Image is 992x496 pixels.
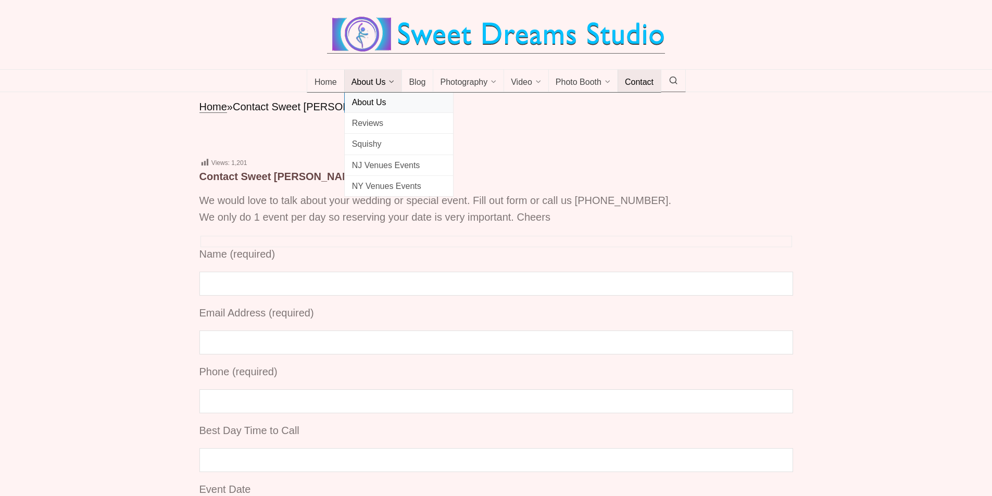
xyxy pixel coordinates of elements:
span: Photography [440,78,487,88]
img: Best Wedding Event Photography Photo Booth Videography NJ NY [327,16,665,53]
a: NJ Venues Events [344,155,453,176]
a: Photo Booth [548,70,618,93]
a: About Us [344,92,453,113]
span: About Us [352,95,446,109]
p: Best Day Time to Call [199,424,793,438]
span: Blog [409,78,425,88]
span: Squishy [352,137,446,151]
a: Squishy [344,134,453,155]
span: Reviews [352,116,446,130]
span: Photo Booth [556,78,601,88]
a: Video [504,70,549,93]
a: NY Venues Events [344,176,453,196]
a: Home [307,70,345,93]
p: Phone (required) [199,365,793,379]
span: Contact [625,78,654,88]
a: Reviews [344,113,453,134]
span: Contact Sweet [PERSON_NAME] [233,101,389,112]
span: Video [511,78,532,88]
p: We would love to talk about your wedding or special event. Fill out form or call us [PHONE_NUMBER... [199,192,793,225]
a: Blog [401,70,433,93]
span: Views: [211,159,230,167]
h1: Contact Sweet [PERSON_NAME] [199,169,793,184]
a: About Us [344,70,403,93]
span: » [227,101,233,112]
p: Email Address (required) [199,306,793,320]
span: About Us [351,78,386,88]
span: NJ Venues Events [352,158,446,172]
a: Photography [433,70,504,93]
a: Home [199,101,227,113]
span: Home [315,78,337,88]
span: NY Venues Events [352,179,446,193]
span: 1,201 [231,159,247,167]
p: Name (required) [199,247,793,261]
a: Contact [618,70,661,93]
nav: breadcrumbs [199,100,793,114]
